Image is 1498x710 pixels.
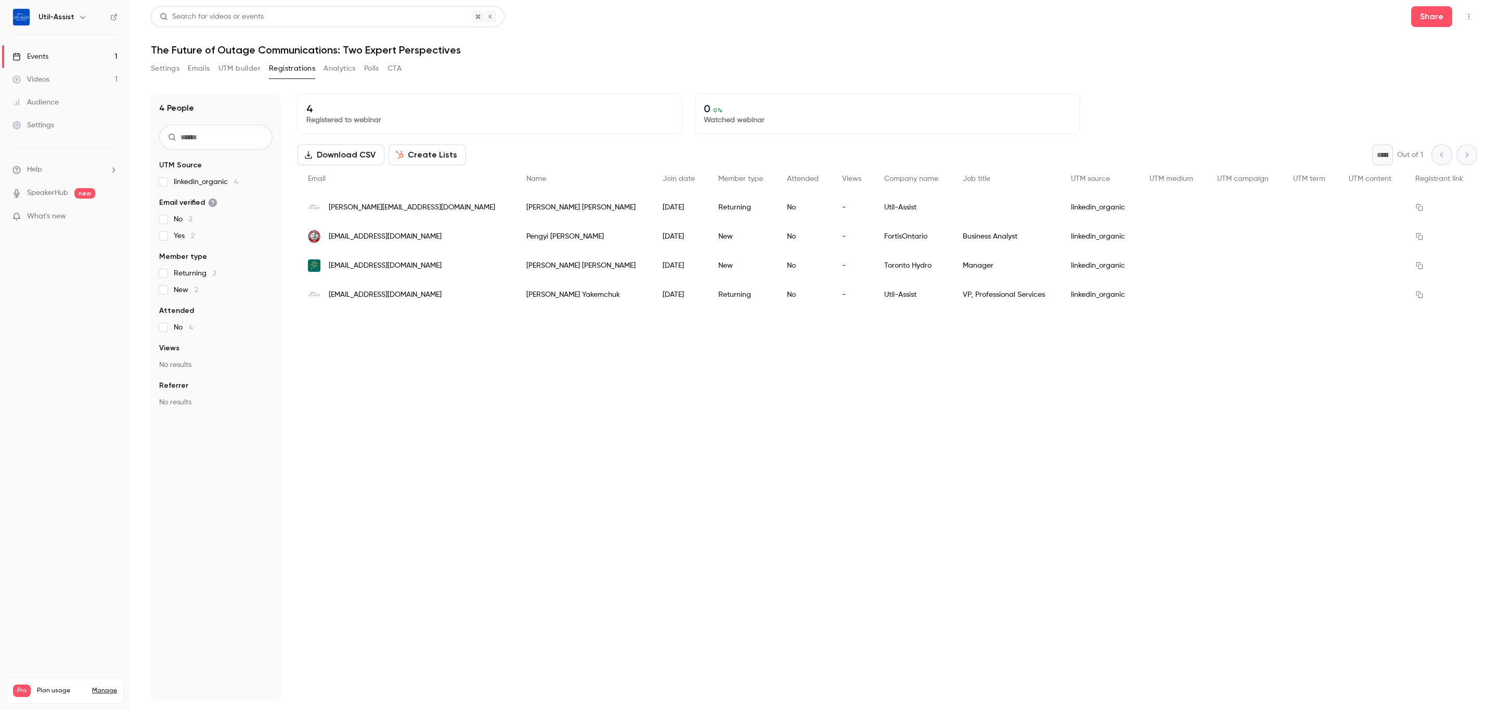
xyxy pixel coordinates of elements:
[306,115,674,125] p: Registered to webinar
[777,193,832,222] div: No
[874,251,952,280] div: Toronto Hydro
[174,231,195,241] span: Yes
[105,212,118,221] iframe: Noticeable Trigger
[329,260,442,271] span: [EMAIL_ADDRESS][DOMAIN_NAME]
[13,685,31,697] span: Pro
[1061,222,1139,251] div: linkedin_organic
[174,268,216,279] span: Returning
[174,322,193,333] span: No
[159,343,179,353] span: Views
[652,280,708,309] div: [DATE]
[952,222,1061,251] div: Business Analyst
[159,198,217,208] span: Email verified
[842,175,861,182] span: Views
[308,288,320,301] img: util-assist.com
[389,144,466,165] button: Create Lists
[874,222,952,251] div: FortisOntario
[1150,175,1193,182] span: UTM medium
[174,177,238,187] span: linkedin_organic
[189,324,193,331] span: 4
[308,175,326,182] span: Email
[713,107,722,114] span: 0 %
[652,193,708,222] div: [DATE]
[160,11,264,22] div: Search for videos or events
[27,164,42,175] span: Help
[718,175,763,182] span: Member type
[92,687,117,695] a: Manage
[12,120,54,130] div: Settings
[159,160,273,407] section: facet-groups
[1061,193,1139,222] div: linkedin_organic
[1217,175,1269,182] span: UTM campaign
[306,102,674,115] p: 4
[159,102,194,114] h1: 4 People
[191,232,195,240] span: 2
[159,380,188,391] span: Referrer
[12,97,59,108] div: Audience
[1349,175,1391,182] span: UTM content
[27,188,68,199] a: SpeakerHub
[329,290,442,300] span: [EMAIL_ADDRESS][DOMAIN_NAME]
[777,280,832,309] div: No
[38,12,74,22] h6: Util-Assist
[74,188,95,199] span: new
[1061,251,1139,280] div: linkedin_organic
[832,222,874,251] div: -
[1061,280,1139,309] div: linkedin_organic
[324,60,356,77] button: Analytics
[516,251,652,280] div: [PERSON_NAME] [PERSON_NAME]
[652,222,708,251] div: [DATE]
[874,280,952,309] div: Util-Assist
[1397,150,1423,160] p: Out of 1
[151,44,1477,56] h1: The Future of Outage Communications: Two Expert Perspectives
[159,160,202,170] span: UTM Source
[12,164,118,175] li: help-dropdown-opener
[13,9,30,25] img: Util-Assist
[1411,6,1452,27] button: Share
[388,60,402,77] button: CTA
[188,60,210,77] button: Emails
[234,178,238,186] span: 4
[777,222,832,251] div: No
[832,280,874,309] div: -
[952,251,1061,280] div: Manager
[37,687,86,695] span: Plan usage
[708,251,777,280] div: New
[1415,175,1463,182] span: Registrant link
[12,51,48,62] div: Events
[832,251,874,280] div: -
[787,175,819,182] span: Attended
[663,175,695,182] span: Join date
[516,280,652,309] div: [PERSON_NAME] Yakemchuk
[308,259,320,272] img: torontohydro.com
[526,175,546,182] span: Name
[159,306,194,316] span: Attended
[298,144,384,165] button: Download CSV
[1293,175,1325,182] span: UTM term
[516,222,652,251] div: Pengyi [PERSON_NAME]
[832,193,874,222] div: -
[269,60,315,77] button: Registrations
[708,280,777,309] div: Returning
[952,280,1061,309] div: VP, Professional Services
[704,115,1071,125] p: Watched webinar
[159,252,207,262] span: Member type
[12,74,49,85] div: Videos
[308,201,320,214] img: util-assist.com
[516,193,652,222] div: [PERSON_NAME] [PERSON_NAME]
[1071,175,1110,182] span: UTM source
[708,222,777,251] div: New
[189,216,192,223] span: 2
[652,251,708,280] div: [DATE]
[159,360,273,370] p: No results
[874,193,952,222] div: Util-Assist
[704,102,1071,115] p: 0
[884,175,938,182] span: Company name
[298,165,1477,309] div: People list
[329,231,442,242] span: [EMAIL_ADDRESS][DOMAIN_NAME]
[708,193,777,222] div: Returning
[159,397,273,407] p: No results
[174,214,192,225] span: No
[308,230,320,243] img: cnpower.com
[364,60,379,77] button: Polls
